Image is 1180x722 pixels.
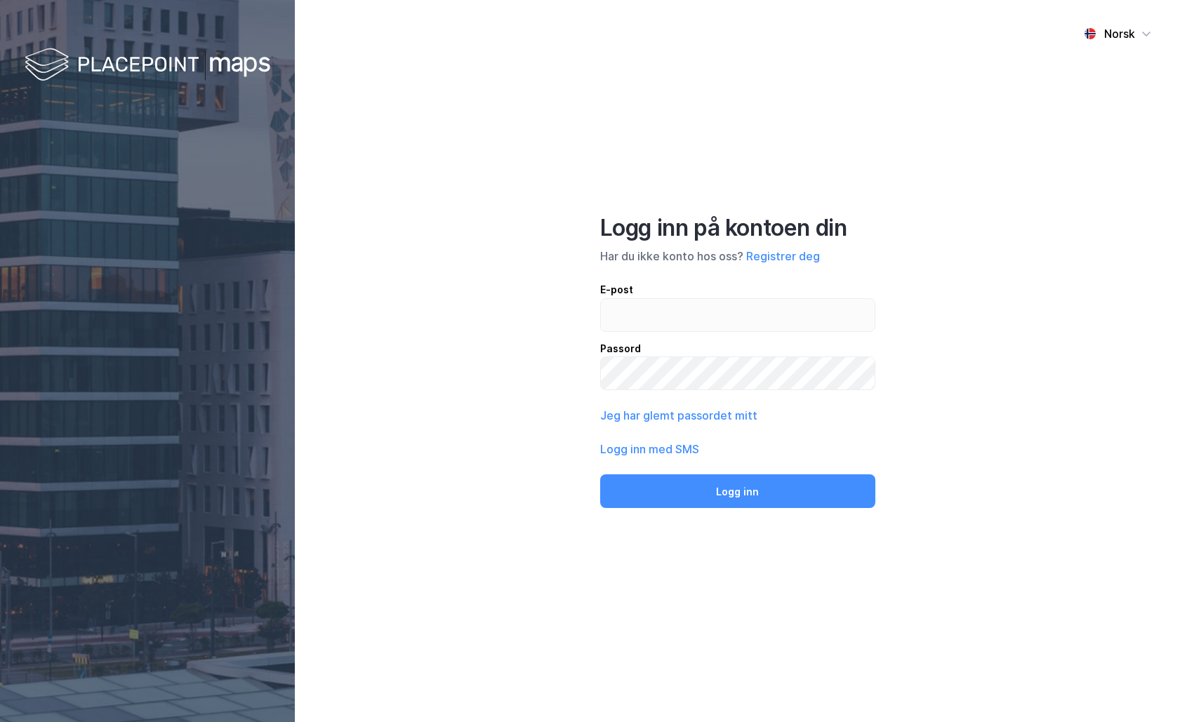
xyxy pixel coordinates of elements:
img: logo-white.f07954bde2210d2a523dddb988cd2aa7.svg [25,45,270,86]
div: Norsk [1104,25,1135,42]
div: E-post [600,281,875,298]
button: Logg inn [600,474,875,508]
div: Har du ikke konto hos oss? [600,248,875,265]
button: Jeg har glemt passordet mitt [600,407,757,424]
button: Logg inn med SMS [600,441,699,457]
button: Registrer deg [746,248,820,265]
div: Passord [600,340,875,357]
div: Logg inn på kontoen din [600,214,875,242]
